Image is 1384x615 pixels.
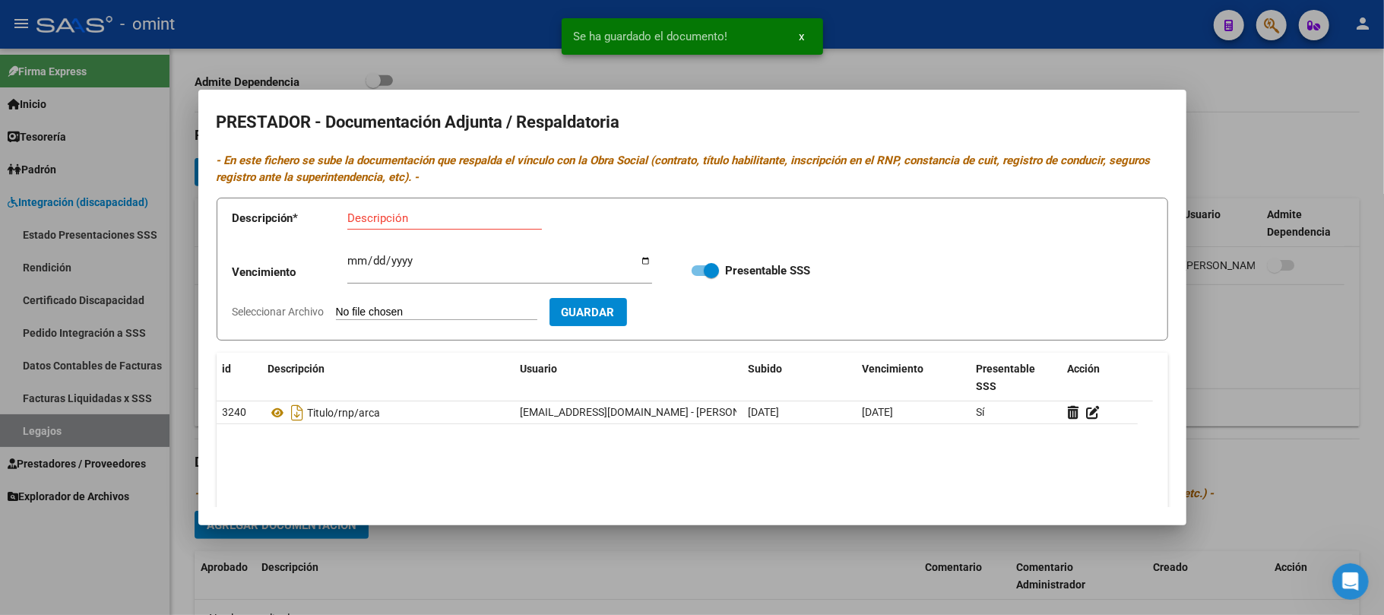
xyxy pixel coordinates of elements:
[749,406,780,418] span: [DATE]
[223,406,247,418] span: 3240
[863,363,924,375] span: Vencimiento
[725,264,810,277] strong: Presentable SSS
[977,363,1036,392] span: Presentable SSS
[521,363,558,375] span: Usuario
[288,401,308,425] i: Descargar documento
[1068,363,1101,375] span: Acción
[1062,353,1138,403] datatable-header-cell: Acción
[217,108,1168,137] h2: PRESTADOR - Documentación Adjunta / Respaldatoria
[787,23,817,50] button: x
[857,353,971,403] datatable-header-cell: Vencimiento
[977,406,985,418] span: Sí
[971,353,1062,403] datatable-header-cell: Presentable SSS
[262,353,515,403] datatable-header-cell: Descripción
[549,298,627,326] button: Guardar
[515,353,743,403] datatable-header-cell: Usuario
[308,407,381,419] span: Titulo/rnp/arca
[574,29,728,44] span: Se ha guardado el documento!
[233,306,325,318] span: Seleccionar Archivo
[521,406,778,418] span: [EMAIL_ADDRESS][DOMAIN_NAME] - [PERSON_NAME]
[1332,563,1369,600] iframe: Intercom live chat
[223,363,232,375] span: id
[233,264,347,281] p: Vencimiento
[217,154,1151,185] i: - En este fichero se sube la documentación que respalda el vínculo con la Obra Social (contrato, ...
[863,406,894,418] span: [DATE]
[749,363,783,375] span: Subido
[800,30,805,43] span: x
[743,353,857,403] datatable-header-cell: Subido
[233,210,347,227] p: Descripción
[268,363,325,375] span: Descripción
[217,353,262,403] datatable-header-cell: id
[562,306,615,319] span: Guardar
